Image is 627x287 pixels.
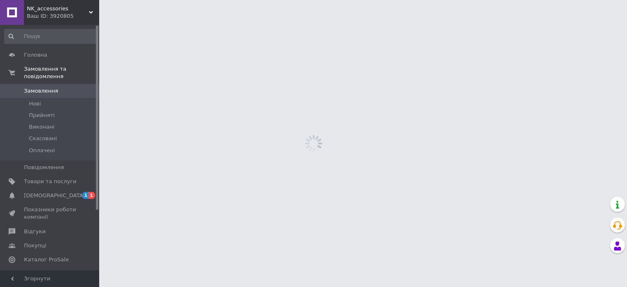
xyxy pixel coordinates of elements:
[29,123,55,131] span: Виконані
[24,206,76,221] span: Показники роботи компанії
[24,65,99,80] span: Замовлення та повідомлення
[24,164,64,171] span: Повідомлення
[29,112,55,119] span: Прийняті
[82,192,89,199] span: 1
[24,242,46,249] span: Покупці
[24,228,45,235] span: Відгуки
[88,192,95,199] span: 1
[4,29,98,44] input: Пошук
[27,12,99,20] div: Ваш ID: 3920805
[29,135,57,142] span: Скасовані
[29,147,55,154] span: Оплачені
[24,256,69,263] span: Каталог ProSale
[29,100,41,108] span: Нові
[24,51,47,59] span: Головна
[27,5,89,12] span: NK_accessories
[24,178,76,185] span: Товари та послуги
[24,192,85,199] span: [DEMOGRAPHIC_DATA]
[24,87,58,95] span: Замовлення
